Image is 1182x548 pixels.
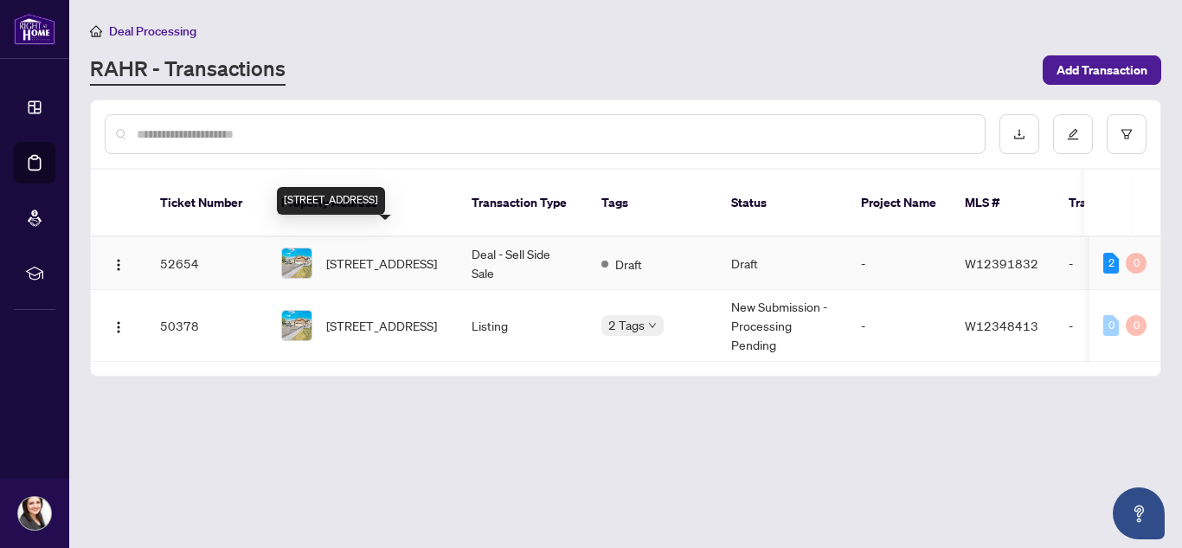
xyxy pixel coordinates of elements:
[717,237,847,290] td: Draft
[999,114,1039,154] button: download
[1121,128,1133,140] span: filter
[1107,114,1147,154] button: filter
[267,170,458,237] th: Property Address
[648,321,657,330] span: down
[18,497,51,530] img: Profile Icon
[1013,128,1025,140] span: download
[458,237,588,290] td: Deal - Sell Side Sale
[105,312,132,339] button: Logo
[615,255,642,274] span: Draft
[608,315,645,335] span: 2 Tags
[588,170,717,237] th: Tags
[717,290,847,362] td: New Submission - Processing Pending
[326,316,437,335] span: [STREET_ADDRESS]
[1067,128,1079,140] span: edit
[90,25,102,37] span: home
[847,170,951,237] th: Project Name
[282,248,312,278] img: thumbnail-img
[112,320,125,334] img: Logo
[458,170,588,237] th: Transaction Type
[965,255,1038,271] span: W12391832
[326,254,437,273] span: [STREET_ADDRESS]
[146,237,267,290] td: 52654
[112,258,125,272] img: Logo
[282,311,312,340] img: thumbnail-img
[1055,237,1176,290] td: -
[1043,55,1161,85] button: Add Transaction
[847,290,951,362] td: -
[1126,315,1147,336] div: 0
[90,55,286,86] a: RAHR - Transactions
[146,290,267,362] td: 50378
[1113,487,1165,539] button: Open asap
[14,13,55,45] img: logo
[1053,114,1093,154] button: edit
[458,290,588,362] td: Listing
[105,249,132,277] button: Logo
[951,170,1055,237] th: MLS #
[1057,56,1147,84] span: Add Transaction
[965,318,1038,333] span: W12348413
[277,187,385,215] div: [STREET_ADDRESS]
[1055,290,1176,362] td: -
[1126,253,1147,274] div: 0
[1055,170,1176,237] th: Trade Number
[1103,315,1119,336] div: 0
[1103,253,1119,274] div: 2
[847,237,951,290] td: -
[146,170,267,237] th: Ticket Number
[109,23,196,39] span: Deal Processing
[717,170,847,237] th: Status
